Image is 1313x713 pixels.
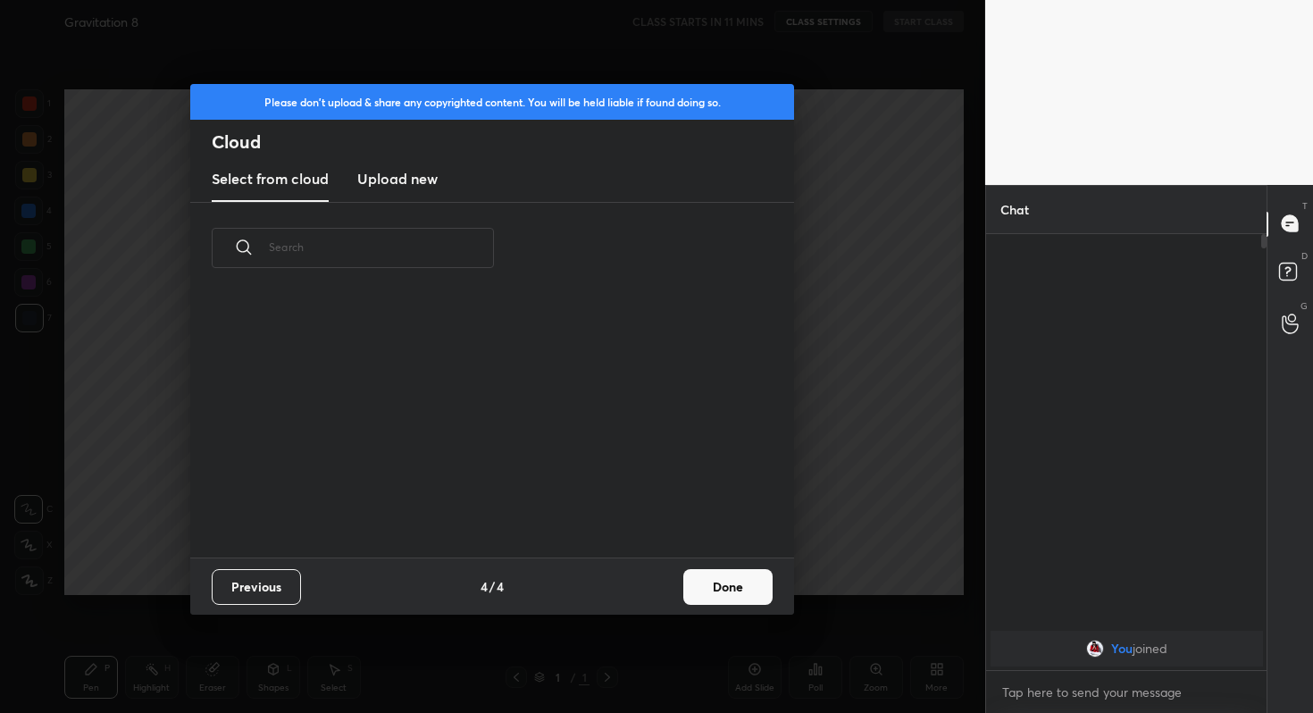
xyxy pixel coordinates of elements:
[986,186,1043,233] p: Chat
[190,289,773,558] div: grid
[212,168,329,189] h3: Select from cloud
[481,577,488,596] h4: 4
[357,168,438,189] h3: Upload new
[986,627,1267,670] div: grid
[497,577,504,596] h4: 4
[1302,199,1308,213] p: T
[1300,299,1308,313] p: G
[1086,640,1104,658] img: 1ebef24397bb4d34b920607507894a09.jpg
[212,130,794,154] h2: Cloud
[190,84,794,120] div: Please don't upload & share any copyrighted content. You will be held liable if found doing so.
[269,209,494,285] input: Search
[489,577,495,596] h4: /
[1133,642,1167,656] span: joined
[212,569,301,605] button: Previous
[1111,642,1133,656] span: You
[1301,249,1308,263] p: D
[683,569,773,605] button: Done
